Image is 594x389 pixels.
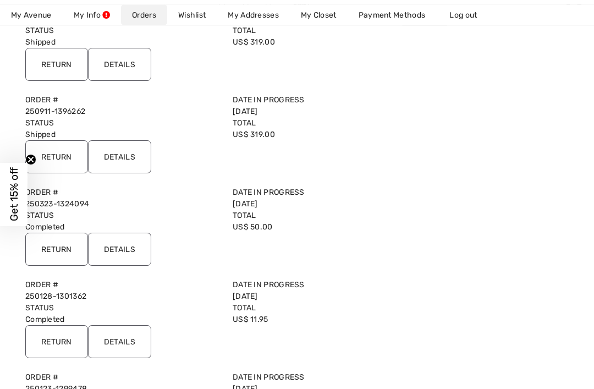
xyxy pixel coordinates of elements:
label: Status [25,118,219,129]
a: 250911-1396262 [25,107,85,117]
button: Close teaser [25,154,36,165]
div: US$ 319.00 [226,25,433,48]
div: [DATE] [226,95,433,118]
label: Total [233,25,427,37]
a: Orders [121,5,167,25]
input: Details [88,326,151,359]
label: Date in Progress [233,372,427,383]
label: Total [233,210,427,222]
div: [DATE] [226,280,433,303]
input: Return [25,141,88,174]
label: Status [25,210,219,222]
label: Order # [25,280,219,291]
a: My Addresses [217,5,290,25]
div: Shipped [19,118,226,141]
input: Return [25,48,88,81]
div: US$ 11.95 [226,303,433,326]
div: Completed [19,303,226,326]
div: Shipped [19,25,226,48]
input: Return [25,233,88,266]
input: Return [25,326,88,359]
div: US$ 319.00 [226,118,433,141]
a: 250323-1324094 [25,200,89,209]
label: Total [233,303,427,314]
div: [DATE] [226,187,433,210]
label: Date in Progress [233,187,427,199]
span: My Avenue [11,9,52,21]
input: Details [88,48,151,81]
label: Order # [25,95,219,106]
div: US$ 50.00 [226,210,433,233]
a: Payment Methods [348,5,437,25]
label: Total [233,118,427,129]
a: Log out [438,5,499,25]
a: My Info [63,5,121,25]
label: Status [25,303,219,314]
input: Details [88,233,151,266]
label: Order # [25,372,219,383]
span: Get 15% off [8,168,20,222]
label: Order # [25,187,219,199]
a: My Closet [290,5,348,25]
input: Details [88,141,151,174]
a: Wishlist [167,5,217,25]
label: Date in Progress [233,95,427,106]
label: Status [25,25,219,37]
div: Completed [19,210,226,233]
a: 250128-1301362 [25,292,86,302]
label: Date in Progress [233,280,427,291]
